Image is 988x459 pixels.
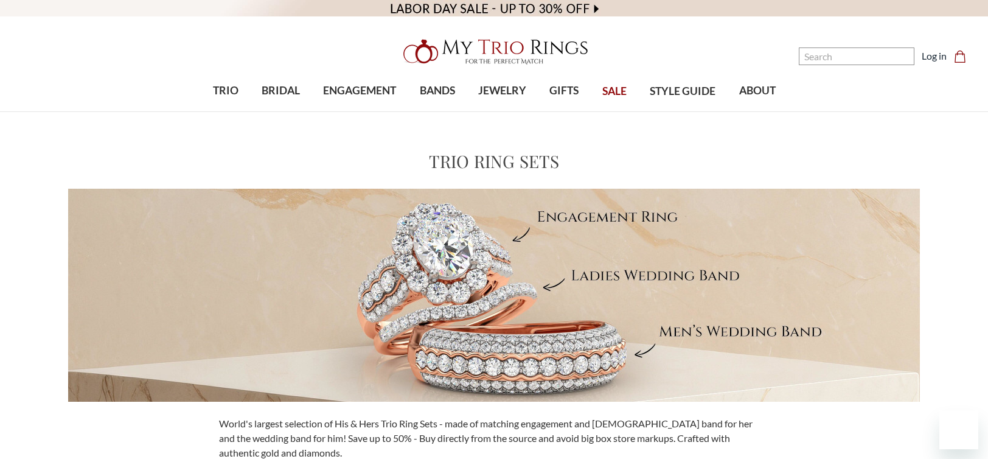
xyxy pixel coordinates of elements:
[467,71,538,111] a: JEWELRY
[408,71,466,111] a: BANDS
[353,111,366,112] button: submenu toggle
[68,189,920,402] img: Meet Your Perfect Match MyTrioRings
[602,83,627,99] span: SALE
[431,111,444,112] button: submenu toggle
[954,49,973,63] a: Cart with 0 items
[397,32,591,71] img: My Trio Rings
[220,111,232,112] button: submenu toggle
[650,83,715,99] span: STYLE GUIDE
[538,71,590,111] a: GIFTS
[954,51,966,63] svg: cart.cart_preview
[287,32,701,71] a: My Trio Rings
[420,83,455,99] span: BANDS
[311,71,408,111] a: ENGAGEMENT
[558,111,570,112] button: submenu toggle
[429,149,559,174] h1: Trio Ring Sets
[638,72,727,111] a: STYLE GUIDE
[274,111,287,112] button: submenu toggle
[478,83,526,99] span: JEWELRY
[549,83,579,99] span: GIFTS
[922,49,947,63] a: Log in
[213,83,238,99] span: TRIO
[250,71,311,111] a: BRIDAL
[939,410,978,449] iframe: Button to launch messaging window
[591,72,638,111] a: SALE
[323,83,396,99] span: ENGAGEMENT
[201,71,249,111] a: TRIO
[262,83,300,99] span: BRIDAL
[496,111,509,112] button: submenu toggle
[799,47,914,65] input: Search
[727,71,787,111] a: ABOUT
